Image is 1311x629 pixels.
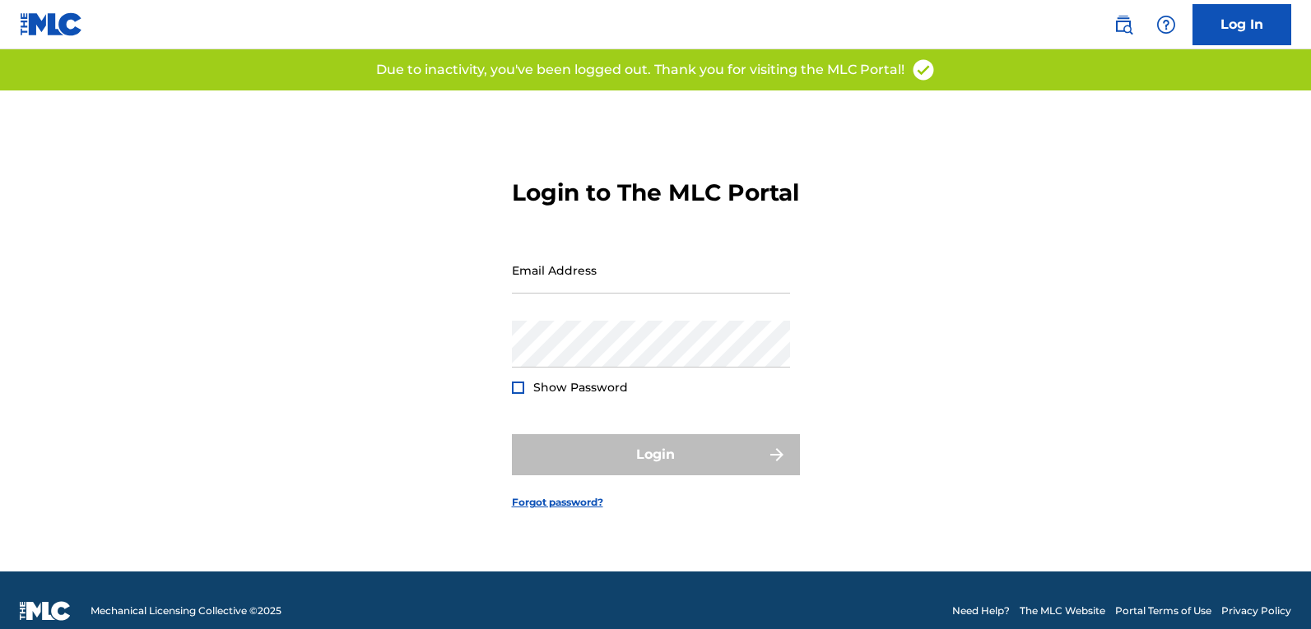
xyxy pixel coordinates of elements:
div: Help [1150,8,1183,41]
img: search [1113,15,1133,35]
span: Mechanical Licensing Collective © 2025 [91,604,281,618]
a: Forgot password? [512,495,603,510]
img: help [1156,15,1176,35]
p: Due to inactivity, you've been logged out. Thank you for visiting the MLC Portal! [376,60,904,80]
a: Log In [1192,4,1291,45]
img: access [911,58,936,82]
img: MLC Logo [20,12,83,36]
h3: Login to The MLC Portal [512,178,799,207]
a: Portal Terms of Use [1115,604,1211,618]
a: Need Help? [952,604,1010,618]
iframe: Chat Widget [1229,550,1311,629]
a: The MLC Website [1020,604,1105,618]
a: Public Search [1107,8,1140,41]
img: logo [20,601,71,621]
a: Privacy Policy [1221,604,1291,618]
span: Show Password [533,380,628,395]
